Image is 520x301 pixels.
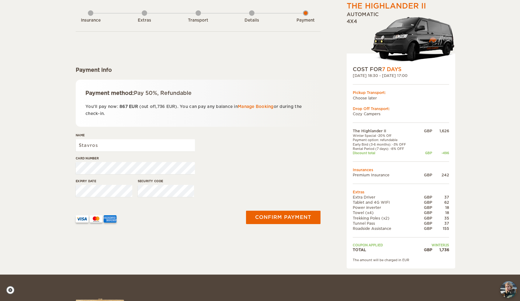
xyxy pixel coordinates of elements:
[353,172,418,178] td: Premium Insurance
[353,66,449,73] div: COST FOR
[76,179,132,183] label: Expiry date
[76,133,195,137] label: Name
[418,195,432,200] div: GBP
[353,205,418,210] td: Power inverter
[235,18,269,23] div: Details
[418,205,432,210] div: GBP
[418,247,432,252] div: GBP
[353,133,418,138] td: Winter Special -20% Off
[371,13,455,66] img: stor-langur-223.png
[353,167,449,172] td: Insurances
[154,104,165,109] span: 1,736
[353,258,449,262] div: The amount will be charged in EUR
[432,247,449,252] div: 1,736
[418,221,432,226] div: GBP
[90,215,102,223] img: mastercard
[432,226,449,231] div: 155
[418,216,432,221] div: GBP
[382,66,401,72] span: 7 Days
[353,138,418,142] td: Payment option: refundable
[432,221,449,226] div: 37
[353,95,449,101] td: Choose later
[76,156,195,161] label: Card number
[353,151,418,155] td: Discount total
[347,1,426,11] div: The Highlander II
[353,221,418,226] td: Tunnel Pass
[74,18,107,23] div: Insurance
[353,90,449,95] div: Pickup Transport:
[134,90,192,96] span: Pay 50%, Refundable
[353,195,418,200] td: Extra Driver
[353,210,418,215] td: Towel (x4)
[432,200,449,205] div: 62
[500,281,517,298] img: Freyja at Cozy Campers
[353,73,449,78] div: [DATE] 18:30 - [DATE] 17:00
[76,66,321,74] div: Payment info
[432,216,449,221] div: 35
[353,147,418,151] td: Rental Period (7 days): -8% OFF
[432,151,449,155] div: -496
[6,286,19,294] a: Cookie settings
[128,18,161,23] div: Extras
[418,243,449,247] td: WINTER25
[432,172,449,178] div: 242
[85,103,311,117] p: You'll pay now: (out of ). You can pay any balance in or during the check-in.
[246,211,321,224] button: Confirm payment
[353,142,418,147] td: Early Bird (3-6 months): -3% OFF
[418,200,432,205] div: GBP
[353,200,418,205] td: Tablet and 4G WIFI
[104,215,116,223] img: AMEX
[129,104,138,109] span: EUR
[500,281,517,298] button: chat-button
[432,128,449,133] div: 1,626
[353,111,449,116] td: Cozy Campers
[347,11,455,66] div: Automatic 4x4
[418,226,432,231] div: GBP
[353,216,418,221] td: Trekking Poles (x2)
[353,226,418,231] td: Roadside Assistance
[289,18,322,23] div: Payment
[76,215,88,223] img: VISA
[353,189,449,195] td: Extras
[353,247,418,252] td: TOTAL
[85,89,311,97] div: Payment method:
[138,179,194,183] label: Security code
[432,210,449,215] div: 18
[432,205,449,210] div: 18
[418,172,432,178] div: GBP
[418,151,432,155] div: GBP
[353,106,449,111] div: Drop Off Transport:
[166,104,175,109] span: EUR
[120,104,128,109] span: 867
[432,195,449,200] div: 37
[353,243,418,247] td: Coupon applied
[418,210,432,215] div: GBP
[238,104,274,109] a: Manage Booking
[353,128,418,133] td: The Highlander II
[418,128,432,133] div: GBP
[182,18,215,23] div: Transport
